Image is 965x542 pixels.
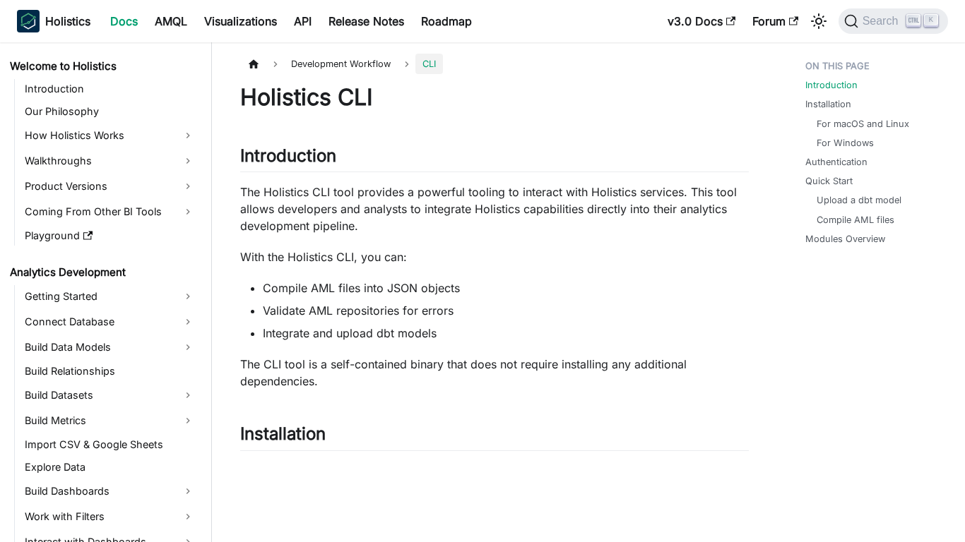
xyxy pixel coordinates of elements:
nav: Breadcrumbs [240,54,749,74]
button: Switch between dark and light mode (currently light mode) [807,10,830,32]
p: The Holistics CLI tool provides a powerful tooling to interact with Holistics services. This tool... [240,183,749,234]
a: Welcome to Holistics [6,56,199,76]
a: Build Data Models [20,336,199,359]
a: Product Versions [20,175,199,198]
a: Import CSV & Google Sheets [20,435,199,454]
a: Build Dashboards [20,480,199,502]
p: The CLI tool is a self-contained binary that does not require installing any additional dependenc... [240,356,749,390]
span: Search [858,15,907,28]
li: Compile AML files into JSON objects [263,279,749,296]
a: Build Metrics [20,409,199,432]
a: Modules Overview [805,232,885,246]
p: With the Holistics CLI, you can: [240,248,749,265]
b: Holistics [45,13,90,30]
a: Visualizations [196,10,285,32]
a: Build Relationships [20,361,199,381]
img: Holistics [17,10,40,32]
a: Home page [240,54,267,74]
a: Installation [805,97,851,111]
li: Validate AML repositories for errors [263,302,749,319]
span: Development Workflow [284,54,398,74]
a: Forum [744,10,807,32]
a: For macOS and Linux [817,117,909,131]
h2: Introduction [240,145,749,172]
a: API [285,10,320,32]
a: Walkthroughs [20,150,199,172]
a: For Windows [817,136,874,150]
a: Upload a dbt model [817,193,901,207]
a: Quick Start [805,174,853,188]
a: Compile AML files [817,213,894,227]
a: Connect Database [20,311,199,333]
a: Playground [20,226,199,246]
a: Explore Data [20,457,199,477]
a: Work with Filters [20,505,199,528]
a: Analytics Development [6,263,199,282]
a: How Holistics Works [20,124,199,147]
h2: Installation [240,423,749,450]
a: Introduction [805,78,858,92]
a: Docs [102,10,146,32]
a: Authentication [805,155,868,169]
a: Coming From Other BI Tools [20,200,199,223]
a: HolisticsHolistics [17,10,90,32]
a: Roadmap [413,10,480,32]
a: Our Philosophy [20,102,199,121]
h1: Holistics CLI [240,83,749,112]
a: Release Notes [320,10,413,32]
kbd: K [924,14,938,27]
li: Integrate and upload dbt models [263,325,749,342]
a: Build Datasets [20,384,199,406]
a: AMQL [146,10,196,32]
a: v3.0 Docs [659,10,744,32]
a: Getting Started [20,285,199,308]
span: CLI [415,54,443,74]
a: Introduction [20,79,199,99]
button: Search (Ctrl+K) [839,8,948,34]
